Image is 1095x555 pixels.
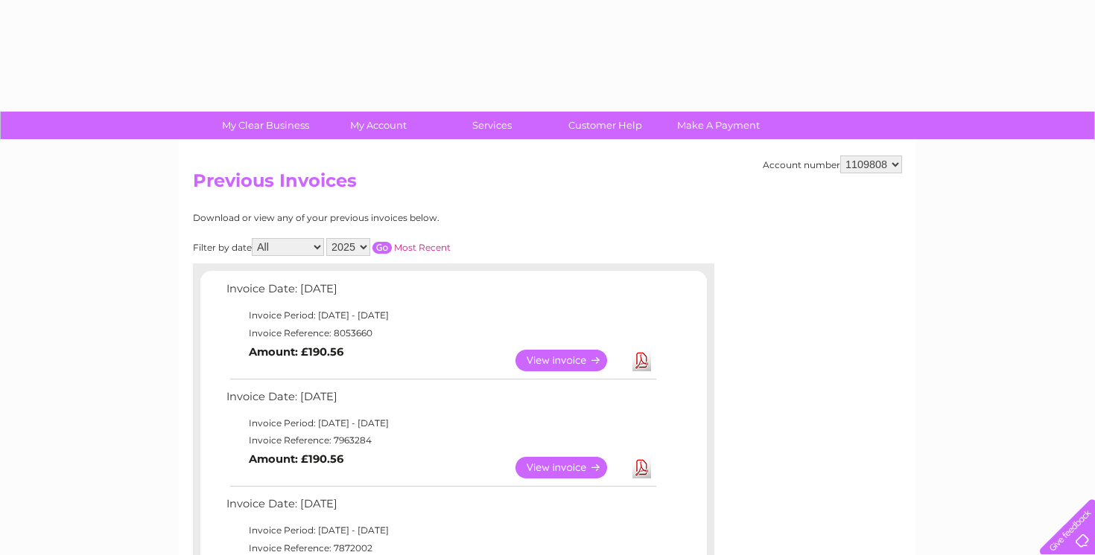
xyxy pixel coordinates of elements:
[223,307,658,324] td: Invoice Period: [DATE] - [DATE]
[223,324,658,342] td: Invoice Reference: 8053660
[193,170,902,199] h2: Previous Invoices
[249,452,343,466] b: Amount: £190.56
[515,457,625,478] a: View
[193,238,584,256] div: Filter by date
[515,350,625,371] a: View
[431,112,553,139] a: Services
[223,522,658,539] td: Invoice Period: [DATE] - [DATE]
[632,457,651,478] a: Download
[223,279,658,307] td: Invoice Date: [DATE]
[223,387,658,414] td: Invoice Date: [DATE]
[657,112,780,139] a: Make A Payment
[249,345,343,359] b: Amount: £190.56
[193,213,584,223] div: Download or view any of your previous invoices below.
[632,350,651,371] a: Download
[223,494,658,522] td: Invoice Date: [DATE]
[544,112,667,139] a: Customer Help
[763,155,902,173] div: Account number
[317,112,440,139] a: My Account
[223,414,658,432] td: Invoice Period: [DATE] - [DATE]
[204,112,327,139] a: My Clear Business
[223,432,658,449] td: Invoice Reference: 7963284
[394,242,451,253] a: Most Recent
